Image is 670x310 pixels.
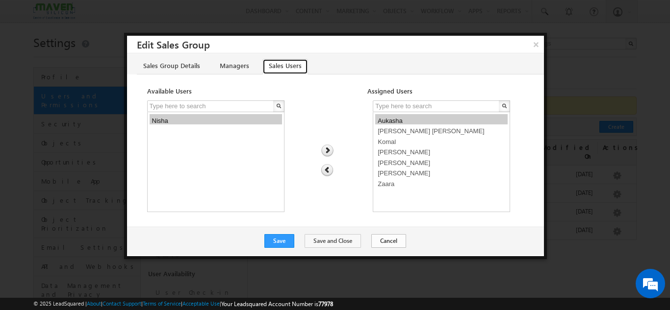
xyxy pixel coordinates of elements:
[13,91,179,232] textarea: Type your message and hit 'Enter'
[321,164,334,177] img: arrow_left_circle.png
[150,114,282,125] option: chaitra@maven-silicon.com
[264,234,294,248] button: Save
[133,240,178,254] em: Start Chat
[375,114,508,125] option: lsq5@maven-silicon.com
[375,156,508,167] option: lsq6@maven-silicon.com
[375,124,508,135] option: gagandip@maven-silicon.com
[371,234,406,248] button: Cancel
[161,5,184,28] div: Minimize live chat window
[321,144,334,157] img: arrow_right_circle.png
[262,59,308,74] a: Sales Users
[17,51,41,64] img: d_60004797649_company_0_60004797649
[375,177,508,188] option: lsq2@maven-silicon.com
[103,300,141,307] a: Contact Support
[276,103,281,108] img: Search
[137,36,544,53] h3: Edit Sales Group
[182,300,220,307] a: Acceptable Use
[87,300,101,307] a: About
[51,51,165,64] div: Chat with us now
[528,36,544,53] button: ×
[221,300,333,308] span: Your Leadsquared Account Number is
[502,103,507,108] img: Search
[375,167,508,177] option: lsq3@maven-silicon.com
[318,300,333,308] span: 77978
[143,300,181,307] a: Terms of Service
[33,299,333,309] span: © 2025 LeadSquared | | | | |
[213,59,255,74] a: Managers
[305,234,361,248] button: Save and Close
[375,135,508,146] option: lsq4@maven-silicon.com
[375,145,508,156] option: lsq7@maven-silicon.com
[340,87,500,100] div: Assigned Users
[147,100,275,112] input: Type here to search
[137,87,296,100] div: Available Users
[373,100,500,112] input: Type here to search
[137,59,206,74] a: Sales Group Details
